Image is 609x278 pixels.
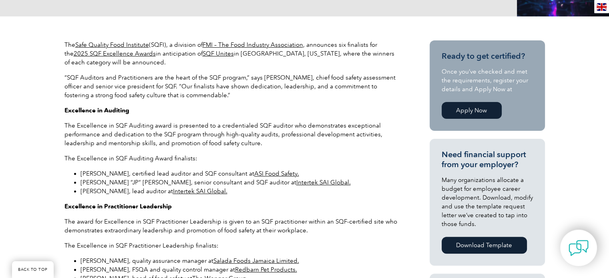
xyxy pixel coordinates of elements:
strong: Excellence in Practitioner Leadership [64,203,172,210]
p: The Excellence in SQF Auditing award is presented to a credentialed SQF auditor who demonstrates ... [64,121,401,148]
p: Many organizations allocate a budget for employee career development. Download, modify and use th... [442,176,533,228]
a: Apply Now [442,102,502,119]
p: The (SQFI), a division of , announces six finalists for the in anticipation of in [GEOGRAPHIC_DAT... [64,40,401,67]
li: [PERSON_NAME], quality assurance manager at [80,256,401,265]
h3: Need financial support from your employer? [442,150,533,170]
a: Salada Foods Jamaica Limited. (opens in a new window) [213,257,299,264]
img: en [597,3,607,11]
a: BACK TO TOP [12,261,54,278]
a: FMI – The Food Industry Association (opens in a new window) [203,41,303,48]
p: The Excellence in SQF Auditing Award finalists: [64,154,401,163]
p: The Excellence in SQF Practitioner Leadership finalists: [64,241,401,250]
a: Intertek SAI Global. (opens in a new window) [173,188,227,195]
li: [PERSON_NAME] “JP” [PERSON_NAME], senior consultant and SQF auditor at [80,178,401,187]
a: SQF Unites (opens in a new window) [203,50,234,57]
a: Safe Quality Food Institute (opens in a new window) [75,41,149,48]
a: 2025 SQF Excellence Awards (opens in a new window) [74,50,156,57]
a: Download Template [442,237,527,254]
a: Redbarn Pet Products. (opens in a new window) [235,266,297,273]
p: “SQF Auditors and Practitioners are the heart of the SQF program,” says [PERSON_NAME], chief food... [64,73,401,100]
li: [PERSON_NAME], lead auditor at [80,187,401,196]
h3: Ready to get certified? [442,51,533,61]
p: Once you’ve checked and met the requirements, register your details and Apply Now at [442,67,533,94]
li: [PERSON_NAME], FSQA and quality control manager at [80,265,401,274]
p: The award for Excellence in SQF Practitioner Leadership is given to an SQF practitioner within an... [64,217,401,235]
strong: Excellence in Auditing [64,107,129,114]
img: contact-chat.png [569,238,589,258]
a: ASI Food Safety. (opens in a new window) [254,170,299,177]
li: [PERSON_NAME], certified lead auditor and SQF consultant at [80,169,401,178]
a: Intertek SAI Global. (opens in a new window) [296,179,351,186]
